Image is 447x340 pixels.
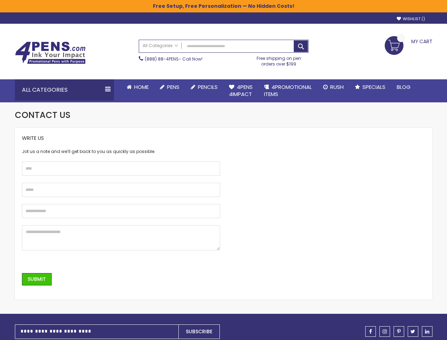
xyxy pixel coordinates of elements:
span: Submit [28,276,46,283]
span: Subscribe [186,328,212,335]
a: Blog [391,79,416,95]
a: Pens [154,79,185,95]
span: Home [134,83,149,91]
span: Rush [330,83,344,91]
button: Subscribe [178,324,220,339]
a: 4PROMOTIONALITEMS [258,79,317,102]
a: Rush [317,79,349,95]
a: Pencils [185,79,223,95]
span: - Call Now! [145,56,202,62]
img: 4Pens Custom Pens and Promotional Products [15,41,86,64]
span: 4Pens 4impact [229,83,253,98]
a: (888) 88-4PENS [145,56,179,62]
div: All Categories [15,79,114,101]
span: Pens [167,83,179,91]
a: instagram [379,326,390,337]
span: linkedin [425,329,429,334]
span: Contact Us [15,109,70,121]
a: Wishlist [397,16,425,22]
a: facebook [365,326,376,337]
span: Blog [397,83,411,91]
a: Specials [349,79,391,95]
span: 4PROMOTIONAL ITEMS [264,83,312,98]
a: linkedin [422,326,432,337]
a: Home [121,79,154,95]
a: 4Pens4impact [223,79,258,102]
a: twitter [408,326,418,337]
a: pinterest [394,326,404,337]
button: Submit [22,273,52,285]
span: Pencils [198,83,218,91]
div: Jot us a note and we’ll get back to you as quickly as possible. [22,149,220,154]
span: facebook [369,329,372,334]
span: pinterest [397,329,401,334]
span: All Categories [143,43,178,49]
span: instagram [383,329,387,334]
span: twitter [411,329,415,334]
div: Free shipping on pen orders over $199 [249,53,309,67]
span: Write Us [22,135,44,142]
a: All Categories [139,40,182,52]
span: Specials [362,83,385,91]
